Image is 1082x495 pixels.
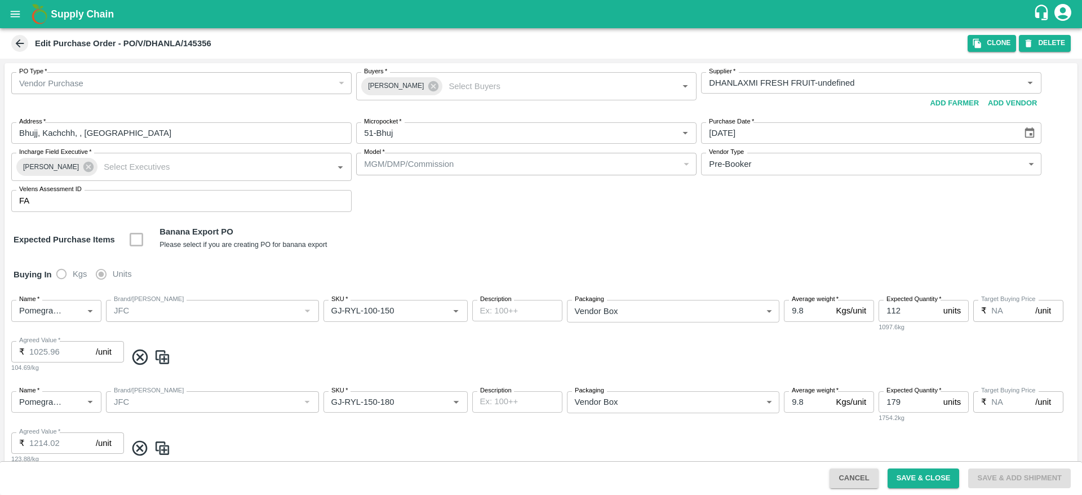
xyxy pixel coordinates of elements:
h6: Buying In [9,263,56,286]
div: [PERSON_NAME] [16,158,97,176]
label: Average weight [792,295,839,304]
button: Save & Close [888,469,960,488]
label: Target Buying Price [981,295,1036,304]
button: open drawer [2,1,28,27]
div: [PERSON_NAME] [361,77,442,95]
label: Brand/[PERSON_NAME] [114,295,184,304]
label: Vendor Type [709,148,744,157]
input: Select Buyers [444,79,660,94]
label: Address [19,117,46,126]
button: Cancel [830,469,878,488]
p: units [943,396,961,408]
p: /unit [96,346,112,358]
label: Model [364,148,385,157]
button: Open [678,126,693,140]
label: Velens Assessment ID [19,185,82,194]
div: 104.69/kg [11,363,124,373]
input: 0 [879,391,939,413]
button: Open [1023,76,1037,90]
p: MGM/DMP/Commission [364,158,454,170]
input: Select Executives [99,160,315,174]
input: Create Brand/Marka [109,303,297,318]
label: Packaging [575,386,604,395]
div: customer-support [1033,4,1053,24]
button: Clone [968,35,1016,51]
label: Description [480,386,512,395]
p: ₹ [19,437,25,449]
input: 0.0 [991,391,1035,413]
input: Create Brand/Marka [109,395,297,409]
input: SKU [327,395,431,409]
label: SKU [331,386,348,395]
img: CloneIcon [154,348,171,366]
b: Supply Chain [51,8,114,20]
button: Open [678,79,693,94]
button: Open [333,160,348,174]
p: ₹ [19,346,25,358]
div: 1097.6kg [879,322,969,332]
p: ₹ [981,304,987,317]
label: Description [480,295,512,304]
p: Pre-Booker [709,158,751,170]
label: PO Type [19,67,47,76]
button: Add Farmer [925,94,983,113]
label: Name [19,386,39,395]
span: Units [113,268,132,280]
label: Average weight [792,386,839,395]
div: 123.88/kg [11,454,124,464]
p: ₹ [981,396,987,408]
input: 0.0 [29,432,96,454]
input: 0.0 [784,300,831,321]
p: Kgs/unit [836,304,867,317]
input: Select Supplier [704,76,1005,90]
input: Name [15,395,65,409]
button: Open [449,303,463,318]
input: 0.0 [29,341,96,363]
p: Vendor Box [575,305,618,317]
p: /unit [96,437,112,449]
label: Agreed Value [19,427,60,436]
button: Open [449,395,463,409]
button: DELETE [1019,35,1071,51]
label: Micropocket [364,117,402,126]
input: SKU [327,303,431,318]
label: SKU [331,295,348,304]
p: Vendor Purchase [19,77,83,90]
label: Supplier [709,67,735,76]
div: buying_in [56,263,141,285]
a: Supply Chain [51,6,1033,22]
span: [PERSON_NAME] [16,161,86,173]
input: Name [15,303,65,318]
label: Target Buying Price [981,386,1036,395]
label: Expected Quantity [886,295,942,304]
small: Please select if you are creating PO for banana export [159,241,327,249]
p: Vendor Box [575,396,618,408]
p: Kgs/unit [836,396,867,408]
label: Purchase Date [709,117,754,126]
label: Buyers [364,67,387,76]
b: Banana Export PO [159,227,233,236]
p: /unit [1035,304,1051,317]
button: Choose date, selected date is Mar 7, 2025 [1019,122,1040,144]
input: 0.0 [991,300,1035,321]
input: 0 [879,300,939,321]
input: Address [11,122,352,144]
label: Brand/[PERSON_NAME] [114,386,184,395]
button: Open [83,395,97,409]
p: FA [19,195,29,207]
p: /unit [1035,396,1051,408]
label: Name [19,295,39,304]
span: [PERSON_NAME] [361,80,431,92]
label: Expected Quantity [886,386,942,395]
img: CloneIcon [154,439,171,458]
input: 0.0 [784,391,831,413]
b: Edit Purchase Order - PO/V/DHANLA/145356 [35,39,211,48]
label: Incharge Field Executive [19,148,91,157]
input: Micropocket [360,126,660,140]
strong: Expected Purchase Items [14,235,115,244]
button: Add Vendor [983,94,1041,113]
button: Open [83,303,97,318]
p: units [943,304,961,317]
input: Select Date [701,122,1014,144]
span: Kgs [73,268,87,280]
